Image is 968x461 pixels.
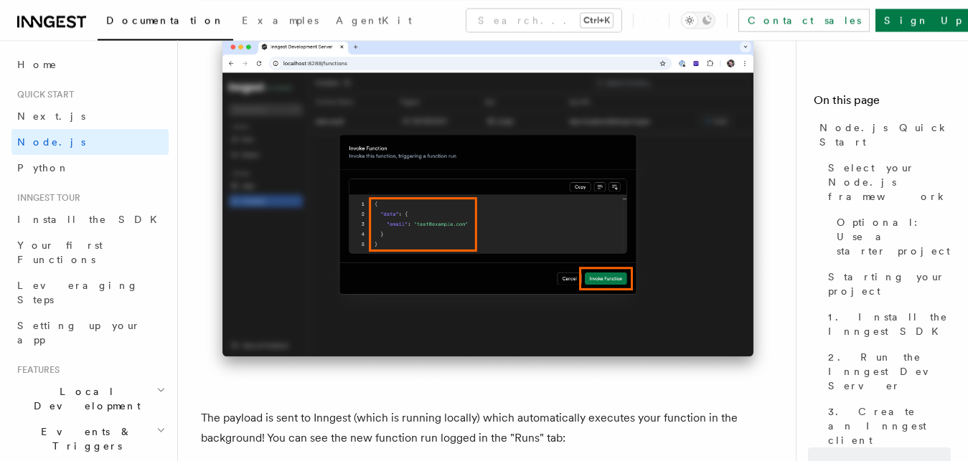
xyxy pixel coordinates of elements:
[17,320,141,346] span: Setting up your app
[738,9,870,32] a: Contact sales
[822,304,951,344] a: 1. Install the Inngest SDK
[17,110,85,122] span: Next.js
[11,89,74,100] span: Quick start
[11,313,169,353] a: Setting up your app
[106,14,225,26] span: Documentation
[11,103,169,129] a: Next.js
[11,232,169,272] a: Your first Functions
[466,9,621,32] button: Search...Ctrl+K
[681,11,715,29] button: Toggle dark mode
[581,13,613,27] kbd: Ctrl+K
[828,310,951,338] span: 1. Install the Inngest SDK
[822,264,951,304] a: Starting your project
[11,419,169,459] button: Events & Triggers
[17,214,166,225] span: Install the SDK
[11,272,169,313] a: Leveraging Steps
[11,379,169,419] button: Local Development
[822,155,951,209] a: Select your Node.js framework
[98,4,233,40] a: Documentation
[11,155,169,181] a: Python
[822,344,951,399] a: 2. Run the Inngest Dev Server
[11,129,169,155] a: Node.js
[17,162,70,174] span: Python
[819,120,951,149] span: Node.js Quick Start
[814,92,951,115] h4: On this page
[17,239,103,265] span: Your first Functions
[201,24,775,385] img: Inngest Dev Server web interface's invoke modal with payload editor and invoke submit button high...
[837,215,951,258] span: Optional: Use a starter project
[327,4,420,39] a: AgentKit
[242,14,319,26] span: Examples
[828,350,951,393] span: 2. Run the Inngest Dev Server
[828,270,951,298] span: Starting your project
[17,136,85,148] span: Node.js
[17,280,138,305] span: Leveraging Steps
[11,424,156,453] span: Events & Triggers
[11,364,60,376] span: Features
[11,52,169,77] a: Home
[336,14,412,26] span: AgentKit
[11,384,156,413] span: Local Development
[11,192,80,204] span: Inngest tour
[814,115,951,155] a: Node.js Quick Start
[831,209,951,264] a: Optional: Use a starter project
[11,206,169,232] a: Install the SDK
[828,404,951,447] span: 3. Create an Inngest client
[828,161,951,204] span: Select your Node.js framework
[201,408,775,448] p: The payload is sent to Inngest (which is running locally) which automatically executes your funct...
[822,399,951,453] a: 3. Create an Inngest client
[233,4,327,39] a: Examples
[17,57,57,72] span: Home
